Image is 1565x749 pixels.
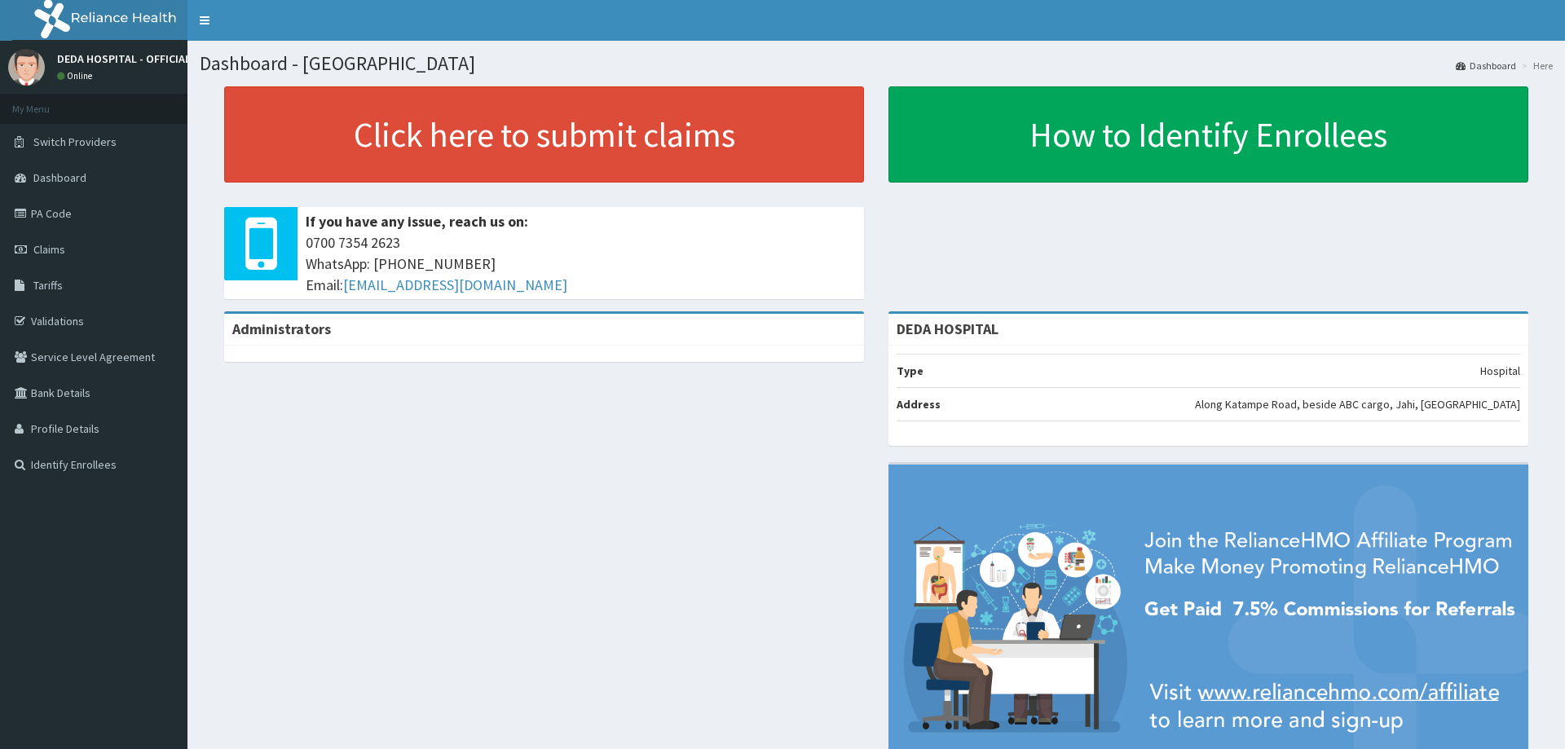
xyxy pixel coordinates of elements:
[897,397,941,412] b: Address
[1480,363,1520,379] p: Hospital
[33,278,63,293] span: Tariffs
[897,319,999,338] strong: DEDA HOSPITAL
[343,275,567,294] a: [EMAIL_ADDRESS][DOMAIN_NAME]
[224,86,864,183] a: Click here to submit claims
[8,49,45,86] img: User Image
[33,170,86,185] span: Dashboard
[897,363,924,378] b: Type
[33,242,65,257] span: Claims
[1195,396,1520,412] p: Along Katampe Road, beside ABC cargo, Jahi, [GEOGRAPHIC_DATA]
[306,212,528,231] b: If you have any issue, reach us on:
[888,86,1528,183] a: How to Identify Enrollees
[33,134,117,149] span: Switch Providers
[57,70,96,82] a: Online
[306,232,856,295] span: 0700 7354 2623 WhatsApp: [PHONE_NUMBER] Email:
[232,319,331,338] b: Administrators
[1456,59,1516,73] a: Dashboard
[1518,59,1553,73] li: Here
[200,53,1553,74] h1: Dashboard - [GEOGRAPHIC_DATA]
[57,53,191,64] p: DEDA HOSPITAL - OFFICIAL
